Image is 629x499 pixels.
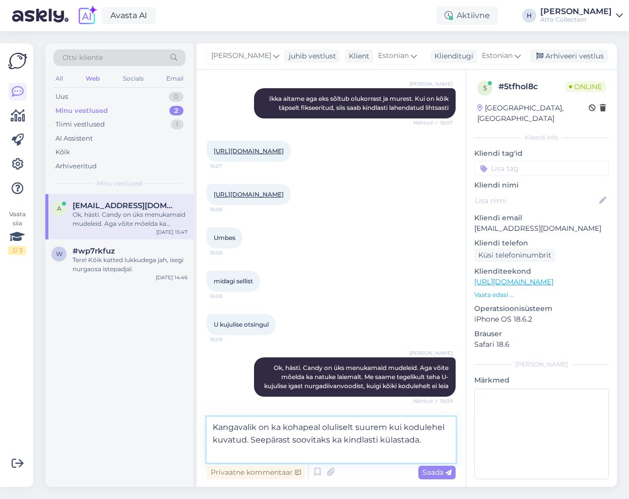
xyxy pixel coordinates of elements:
div: Klienditugi [430,51,473,61]
span: Saada [422,468,452,477]
div: 1 [171,119,183,130]
div: Kliendi info [474,133,609,142]
div: Arhiveeri vestlus [530,49,608,63]
a: [PERSON_NAME]Atto Collection [540,8,623,24]
span: 16:08 [210,206,247,213]
span: Otsi kliente [62,52,103,63]
p: Kliendi tag'id [474,148,609,159]
div: [DATE] 15:47 [156,228,187,236]
p: Kliendi email [474,213,609,223]
div: Tere! Kõik katted lukkudega jah, isegi nurgaosa istepadjal. [73,256,187,274]
div: 0 [169,92,183,102]
div: Klient [345,51,369,61]
span: Online [565,81,606,92]
div: Socials [121,72,146,85]
span: Ikka aitame aga eks sõltub olukorrast ja murest. Kui on kõik täpselt fikseeritud, siis saab kindl... [269,95,450,111]
p: Operatsioonisüsteem [474,303,609,314]
p: Vaata edasi ... [474,290,609,299]
div: juhib vestlust [285,51,336,61]
div: Kõik [55,147,70,157]
a: [URL][DOMAIN_NAME] [474,277,553,286]
div: Minu vestlused [55,106,108,116]
span: midagi sellist [214,277,253,285]
div: [PERSON_NAME] [540,8,612,16]
span: U kujulise otsingul [214,321,269,328]
div: Arhiveeritud [55,161,97,171]
img: Askly Logo [8,51,27,71]
p: Brauser [474,329,609,339]
div: # 5tfhol8c [498,81,565,93]
img: explore-ai [77,5,98,26]
span: 16:09 [210,336,247,343]
span: Estonian [482,50,513,61]
p: Safari 18.6 [474,339,609,350]
div: All [53,72,65,85]
div: Uus [55,92,68,102]
span: [PERSON_NAME] [211,50,271,61]
div: Atto Collection [540,16,612,24]
textarea: Kangavalik on ka kohapeal oluliselt suurem kui kodulehel kuvatud. Seepärast soovitaks ka kindlast... [207,417,456,463]
p: iPhone OS 18.6.2 [474,314,609,325]
span: 16:08 [210,249,247,257]
span: 16:08 [210,292,247,300]
span: Nähtud ✓ 16:09 [413,397,453,405]
div: H [522,9,536,23]
span: Nähtud ✓ 16:07 [413,119,453,127]
p: [EMAIL_ADDRESS][DOMAIN_NAME] [474,223,609,234]
div: Ok, hästi. Candy on üks menukamaid mudeleid. Aga võite mõelda ka natuke laiemalt. Me saame tegeli... [73,210,187,228]
span: a [57,205,61,212]
p: Kliendi telefon [474,238,609,248]
span: 5 [483,84,487,92]
input: Lisa tag [474,161,609,176]
div: Vaata siia [8,210,26,255]
span: Ok, hästi. Candy on üks menukamaid mudeleid. Aga võite mõelda ka natuke laiemalt. Me saame tegeli... [264,364,450,390]
div: Aktiivne [436,7,498,25]
div: Privaatne kommentaar [207,466,305,479]
span: Minu vestlused [97,179,142,188]
div: Tiimi vestlused [55,119,105,130]
div: Email [164,72,185,85]
p: Märkmed [474,375,609,386]
div: AI Assistent [55,134,93,144]
div: [DATE] 14:46 [156,274,187,281]
span: [PERSON_NAME] [409,349,453,357]
div: Küsi telefoninumbrit [474,248,555,262]
input: Lisa nimi [475,195,597,206]
div: 2 / 3 [8,246,26,255]
span: Umbes [214,234,235,241]
div: [GEOGRAPHIC_DATA], [GEOGRAPHIC_DATA] [477,103,589,124]
span: Estonian [378,50,409,61]
a: Avasta AI [102,7,156,24]
p: Klienditeekond [474,266,609,277]
p: Kliendi nimi [474,180,609,191]
span: 16:07 [210,162,247,170]
div: [PERSON_NAME] [474,360,609,369]
a: [URL][DOMAIN_NAME] [214,147,284,155]
span: #wp7rkfuz [73,246,115,256]
div: Web [84,72,102,85]
a: [URL][DOMAIN_NAME] [214,191,284,198]
span: w [56,250,62,258]
span: [PERSON_NAME] [409,80,453,88]
span: andrei.teetlok112@gmail.com [73,201,177,210]
div: 2 [169,106,183,116]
